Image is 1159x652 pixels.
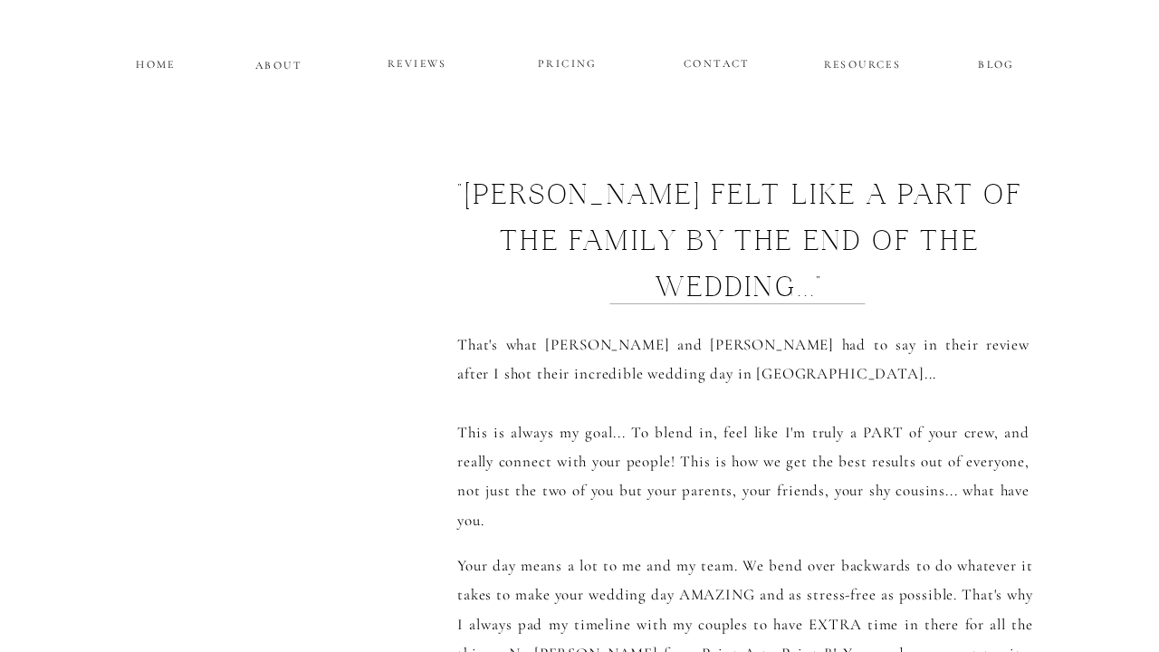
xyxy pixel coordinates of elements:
a: RESOURCES [821,54,904,70]
a: ABOUT [255,55,302,71]
a: REVIEWS [363,53,472,75]
a: HOME [133,54,178,70]
a: PRICING [513,53,622,75]
a: BLOG [955,54,1038,70]
h1: "[PERSON_NAME] felt like A part of the family by the end of the wedding..." [453,175,1027,278]
a: CONTACT [684,53,750,69]
p: That's what [PERSON_NAME] and [PERSON_NAME] had to say in their review after I shot their incredi... [457,331,1030,540]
